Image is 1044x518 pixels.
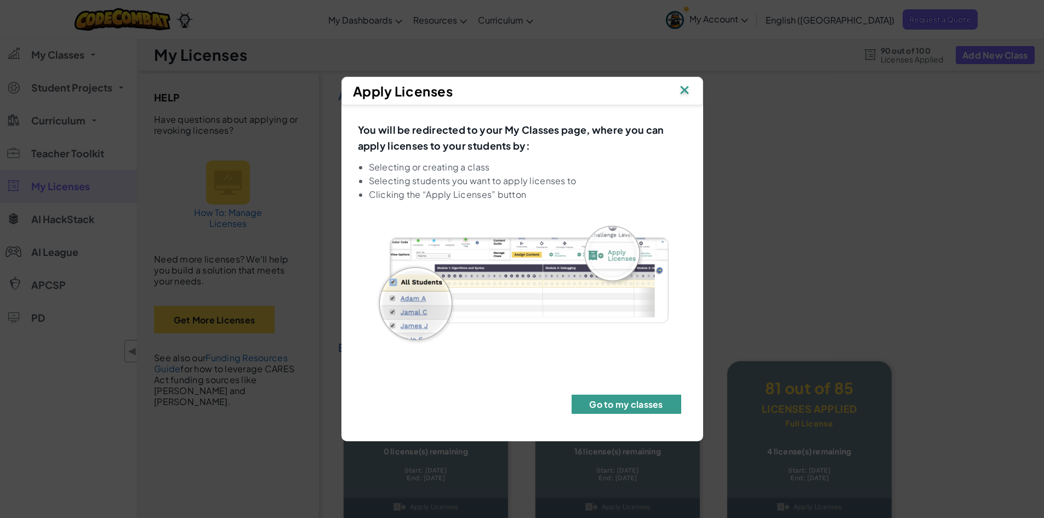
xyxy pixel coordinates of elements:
img: IconClose.svg [677,83,692,99]
span: Apply Licenses [353,83,453,99]
button: Go to my classes [572,395,681,414]
li: Selecting or creating a class [369,162,698,173]
span: You will be redirected to your My Classes page, where you can apply licenses to your students by: [358,123,664,152]
a: Go to my classes [566,395,687,414]
img: apply_licenses.png [375,225,669,345]
li: Selecting students you want to apply licenses to [369,175,698,186]
li: Clicking the “Apply Licenses” button [369,189,698,200]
